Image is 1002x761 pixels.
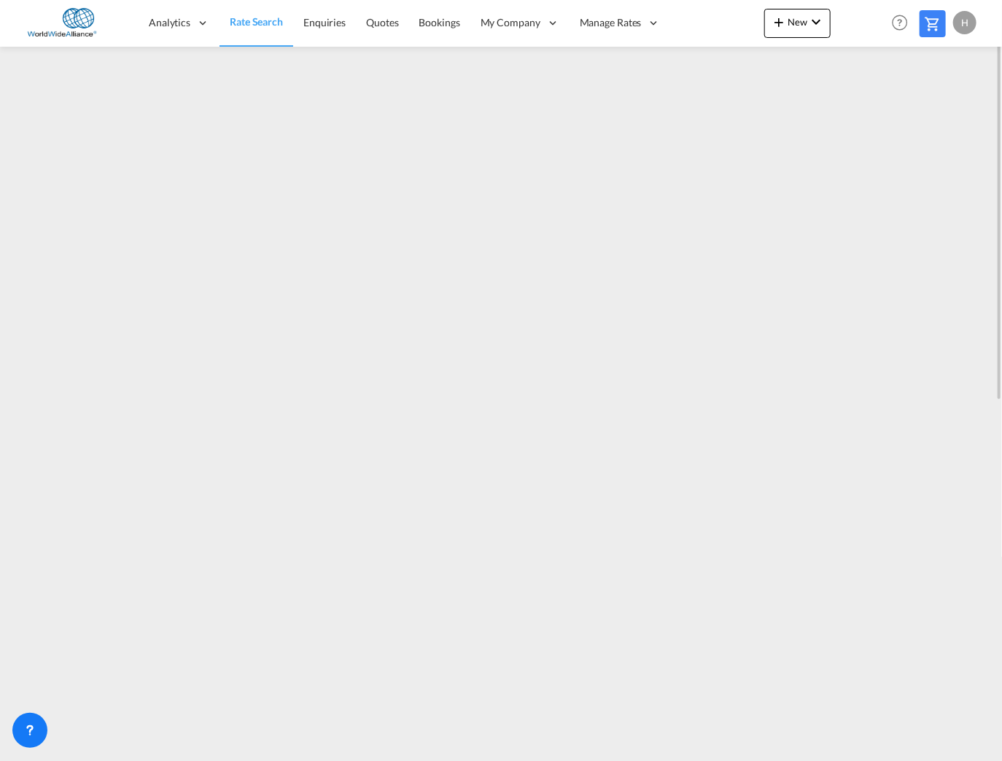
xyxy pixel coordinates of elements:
span: Manage Rates [580,15,642,30]
span: Help [888,10,912,35]
md-icon: icon-chevron-down [807,13,825,31]
span: Bookings [419,16,460,28]
div: Help [888,10,920,36]
span: New [770,16,825,28]
div: H [953,11,976,34]
span: My Company [481,15,540,30]
button: icon-plus 400-fgNewicon-chevron-down [764,9,831,38]
md-icon: icon-plus 400-fg [770,13,788,31]
span: Analytics [149,15,190,30]
img: ccb731808cb111f0a964a961340171cb.png [22,7,120,39]
span: Quotes [366,16,398,28]
span: Enquiries [303,16,346,28]
span: Rate Search [230,15,283,28]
